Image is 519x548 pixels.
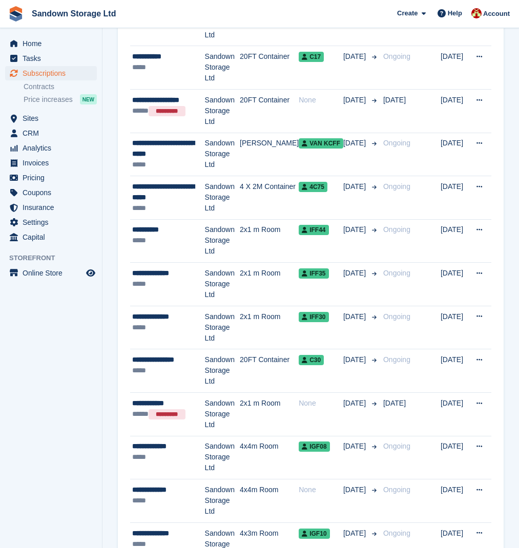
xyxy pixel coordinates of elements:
[240,479,299,523] td: 4x4m Room
[24,82,97,92] a: Contracts
[205,176,240,220] td: Sandown Storage Ltd
[240,436,299,479] td: 4x4m Room
[23,126,84,140] span: CRM
[23,156,84,170] span: Invoices
[343,95,368,106] span: [DATE]
[441,89,470,133] td: [DATE]
[23,111,84,125] span: Sites
[9,253,102,263] span: Storefront
[205,306,240,349] td: Sandown Storage Ltd
[240,89,299,133] td: 20FT Container
[5,51,97,66] a: menu
[5,200,97,215] a: menu
[23,36,84,51] span: Home
[299,312,328,322] span: IFF30
[5,230,97,244] a: menu
[383,182,410,191] span: Ongoing
[24,94,97,105] a: Price increases NEW
[343,138,368,149] span: [DATE]
[441,219,470,263] td: [DATE]
[441,133,470,176] td: [DATE]
[23,185,84,200] span: Coupons
[5,185,97,200] a: menu
[383,355,410,364] span: Ongoing
[23,51,84,66] span: Tasks
[205,89,240,133] td: Sandown Storage Ltd
[343,441,368,452] span: [DATE]
[471,8,482,18] img: Jessica Durrant
[299,398,343,409] div: None
[343,181,368,192] span: [DATE]
[240,176,299,220] td: 4 X 2M Container
[343,528,368,539] span: [DATE]
[383,139,410,147] span: Ongoing
[5,66,97,80] a: menu
[383,225,410,234] span: Ongoing
[5,266,97,280] a: menu
[441,306,470,349] td: [DATE]
[299,182,327,192] span: 4C75
[383,312,410,321] span: Ongoing
[343,398,368,409] span: [DATE]
[299,529,329,539] span: IGF10
[5,141,97,155] a: menu
[5,156,97,170] a: menu
[299,355,324,365] span: C30
[240,263,299,306] td: 2x1 m Room
[441,349,470,393] td: [DATE]
[240,46,299,90] td: 20FT Container
[205,436,240,479] td: Sandown Storage Ltd
[205,393,240,436] td: Sandown Storage Ltd
[397,8,418,18] span: Create
[383,269,410,277] span: Ongoing
[343,354,368,365] span: [DATE]
[441,176,470,220] td: [DATE]
[23,215,84,229] span: Settings
[299,268,328,279] span: IFF35
[299,95,343,106] div: None
[448,8,462,18] span: Help
[483,9,510,19] span: Account
[343,311,368,322] span: [DATE]
[240,133,299,176] td: [PERSON_NAME]
[240,349,299,393] td: 20FT Container
[23,66,84,80] span: Subscriptions
[205,479,240,523] td: Sandown Storage Ltd
[343,51,368,62] span: [DATE]
[240,306,299,349] td: 2x1 m Room
[23,171,84,185] span: Pricing
[299,484,343,495] div: None
[383,529,410,537] span: Ongoing
[5,171,97,185] a: menu
[441,46,470,90] td: [DATE]
[205,46,240,90] td: Sandown Storage Ltd
[23,266,84,280] span: Online Store
[441,479,470,523] td: [DATE]
[23,230,84,244] span: Capital
[23,200,84,215] span: Insurance
[80,94,97,104] div: NEW
[383,486,410,494] span: Ongoing
[24,95,73,104] span: Price increases
[5,111,97,125] a: menu
[343,484,368,495] span: [DATE]
[299,138,343,149] span: VAN KCFF
[5,36,97,51] a: menu
[23,141,84,155] span: Analytics
[441,263,470,306] td: [DATE]
[205,349,240,393] td: Sandown Storage Ltd
[441,393,470,436] td: [DATE]
[343,268,368,279] span: [DATE]
[383,52,410,60] span: Ongoing
[85,267,97,279] a: Preview store
[299,225,328,235] span: IFF44
[343,224,368,235] span: [DATE]
[383,96,406,104] span: [DATE]
[205,219,240,263] td: Sandown Storage Ltd
[5,215,97,229] a: menu
[383,399,406,407] span: [DATE]
[8,6,24,22] img: stora-icon-8386f47178a22dfd0bd8f6a31ec36ba5ce8667c1dd55bd0f319d3a0aa187defe.svg
[205,133,240,176] td: Sandown Storage Ltd
[240,393,299,436] td: 2x1 m Room
[5,126,97,140] a: menu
